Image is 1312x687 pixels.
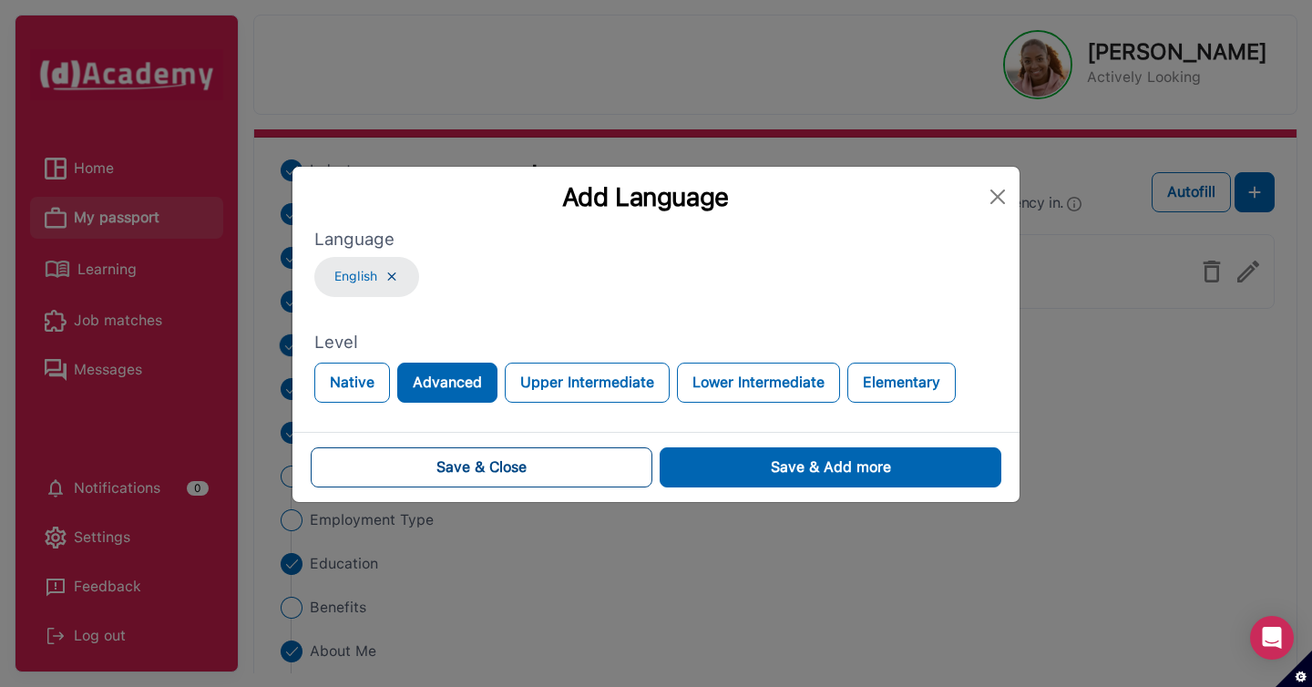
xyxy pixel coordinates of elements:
[314,227,998,253] label: Language
[307,181,983,212] div: Add Language
[314,330,998,356] label: Level
[660,447,1001,487] button: Save & Add more
[983,182,1012,211] button: Close
[677,363,840,403] button: Lower Intermediate
[1276,651,1312,687] button: Set cookie preferences
[384,269,399,284] img: ...
[436,456,527,478] div: Save & Close
[847,363,956,403] button: Elementary
[1250,616,1294,660] div: Open Intercom Messenger
[505,363,670,403] button: Upper Intermediate
[397,363,497,403] button: Advanced
[771,456,891,478] div: Save & Add more
[314,363,390,403] button: Native
[334,267,377,286] span: English
[311,447,652,487] button: Save & Close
